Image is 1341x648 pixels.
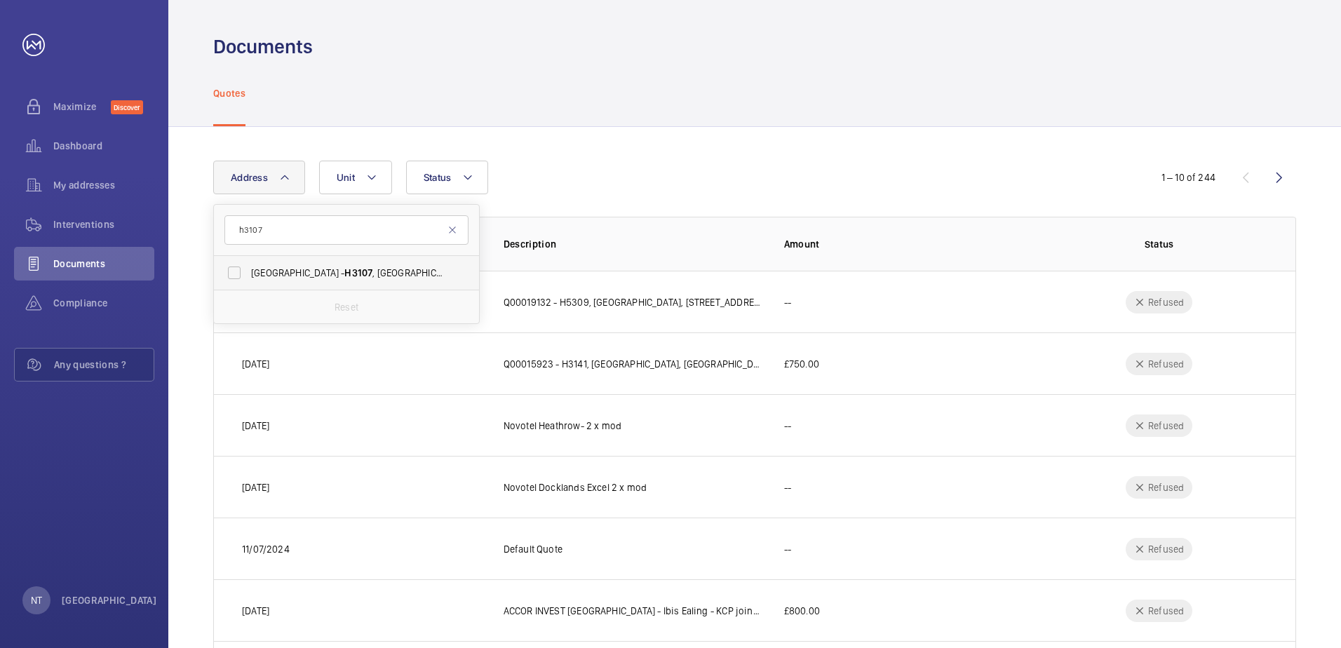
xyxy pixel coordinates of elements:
[424,172,452,183] span: Status
[319,161,392,194] button: Unit
[251,266,444,280] span: [GEOGRAPHIC_DATA] - , [GEOGRAPHIC_DATA], [STREET_ADDRESS][PERSON_NAME]
[504,419,622,433] p: Novotel Heathrow- 2 x mod
[504,542,562,556] p: Default Quote
[231,172,268,183] span: Address
[1161,170,1215,184] div: 1 – 10 of 244
[53,139,154,153] span: Dashboard
[504,357,762,371] p: Q00015923 - H3141, [GEOGRAPHIC_DATA], [GEOGRAPHIC_DATA] - [GEOGRAPHIC_DATA] INVEST [GEOGRAPHIC_DA...
[242,357,269,371] p: [DATE]
[784,357,819,371] p: £750.00
[1148,604,1184,618] p: Refused
[53,100,111,114] span: Maximize
[213,86,245,100] p: Quotes
[53,178,154,192] span: My addresses
[242,480,269,494] p: [DATE]
[504,480,647,494] p: Novotel Docklands Excel 2 x mod
[1148,357,1184,371] p: Refused
[242,419,269,433] p: [DATE]
[62,593,156,607] p: [GEOGRAPHIC_DATA]
[406,161,489,194] button: Status
[504,237,762,251] p: Description
[344,267,372,278] span: H3107
[213,161,305,194] button: Address
[1148,480,1184,494] p: Refused
[1148,419,1184,433] p: Refused
[242,542,290,556] p: 11/07/2024
[784,480,791,494] p: --
[53,296,154,310] span: Compliance
[784,237,1029,251] p: Amount
[54,358,154,372] span: Any questions ?
[504,604,762,618] p: ACCOR INVEST [GEOGRAPHIC_DATA] - Ibis Ealing - KCP joint visit - [DATE]
[784,419,791,433] p: --
[242,604,269,618] p: [DATE]
[213,34,313,60] h1: Documents
[784,295,791,309] p: --
[1148,295,1184,309] p: Refused
[1051,237,1267,251] p: Status
[53,217,154,231] span: Interventions
[784,604,820,618] p: £800.00
[335,300,358,314] p: Reset
[111,100,143,114] span: Discover
[337,172,355,183] span: Unit
[504,295,762,309] p: Q00019132 - H5309, [GEOGRAPHIC_DATA], [STREET_ADDRESS]
[1148,542,1184,556] p: Refused
[784,542,791,556] p: --
[53,257,154,271] span: Documents
[31,593,42,607] p: NT
[224,215,469,245] input: Search by address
